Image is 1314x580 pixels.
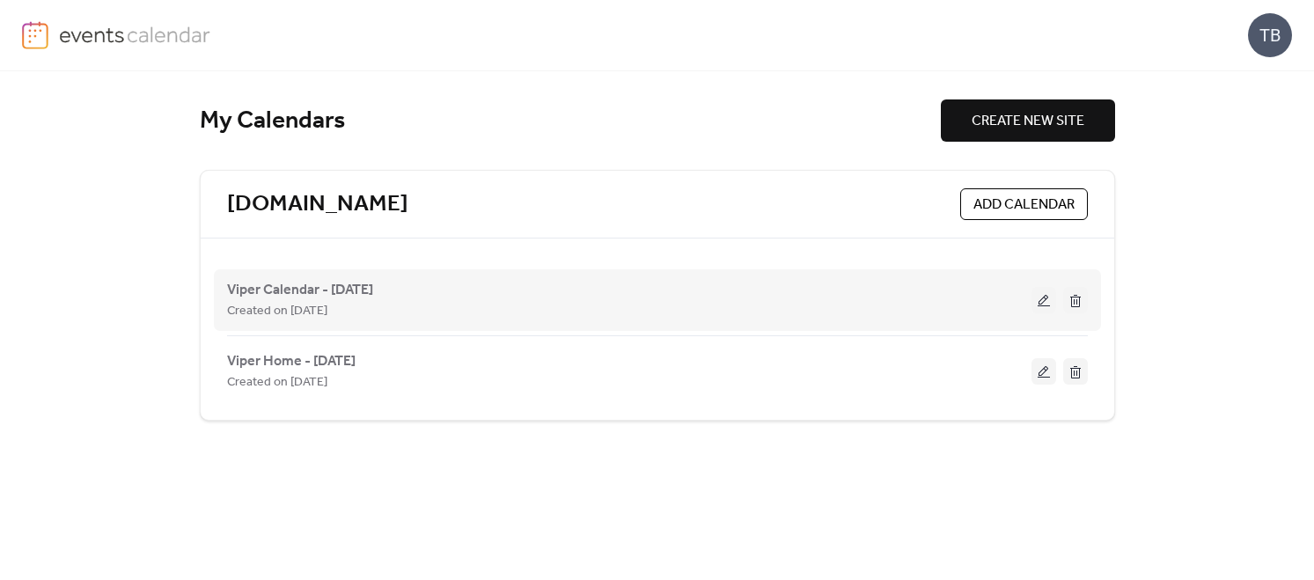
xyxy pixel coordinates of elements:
div: My Calendars [200,106,941,136]
span: CREATE NEW SITE [972,111,1084,132]
img: logo-type [59,21,211,48]
span: Viper Calendar - [DATE] [227,280,373,301]
div: TB [1248,13,1292,57]
span: ADD CALENDAR [973,195,1075,216]
button: ADD CALENDAR [960,188,1088,220]
a: Viper Calendar - [DATE] [227,285,373,295]
a: Viper Home - [DATE] [227,356,356,366]
img: logo [22,21,48,49]
span: Created on [DATE] [227,372,327,393]
a: [DOMAIN_NAME] [227,190,408,219]
button: CREATE NEW SITE [941,99,1115,142]
span: Viper Home - [DATE] [227,351,356,372]
span: Created on [DATE] [227,301,327,322]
